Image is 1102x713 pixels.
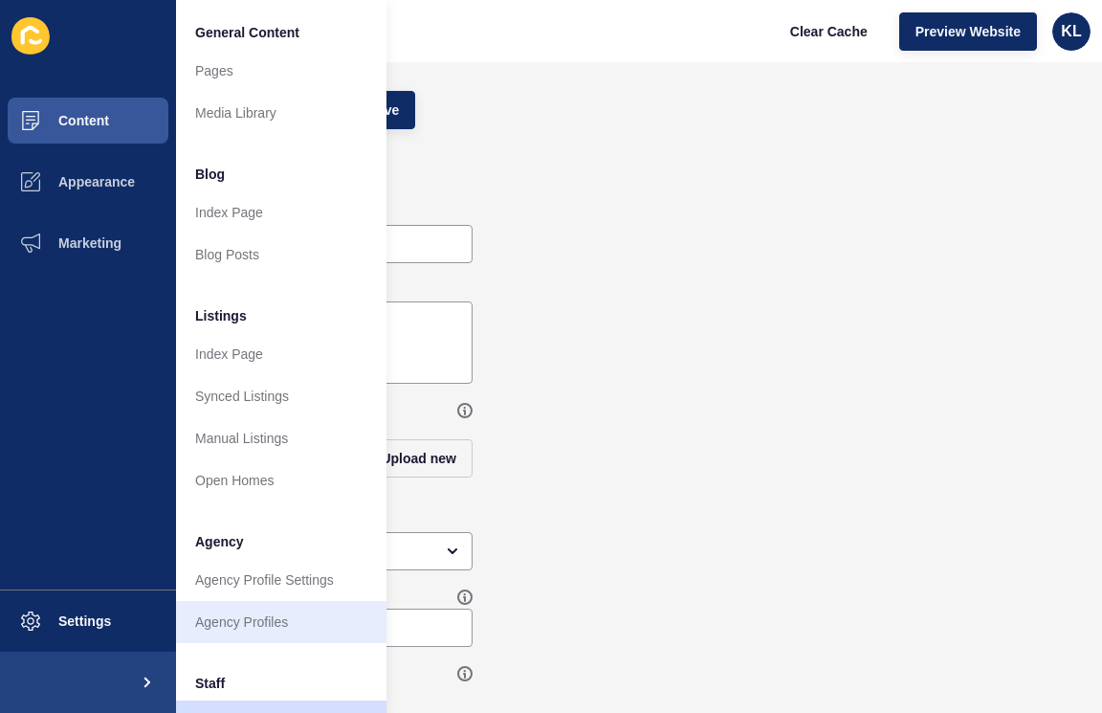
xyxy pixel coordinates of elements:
span: KL [1061,22,1081,41]
span: Agency [195,532,244,551]
a: Pages [176,50,386,92]
span: Clear Cache [790,22,868,41]
a: Index Page [176,333,386,375]
span: General Content [195,23,299,42]
a: Media Library [176,92,386,134]
span: Blog [195,165,225,184]
a: Blog Posts [176,234,386,276]
a: Index Page [176,191,386,234]
a: Synced Listings [176,375,386,417]
a: Agency Profiles [176,601,386,643]
span: Listings [195,306,247,325]
span: Preview Website [915,22,1021,41]
a: Open Homes [176,459,386,501]
button: Upload new [364,439,473,478]
span: Upload new [381,449,456,468]
a: Manual Listings [176,417,386,459]
span: Staff [195,674,225,693]
button: Preview Website [899,12,1037,51]
button: Clear Cache [774,12,884,51]
a: Agency Profile Settings [176,559,386,601]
